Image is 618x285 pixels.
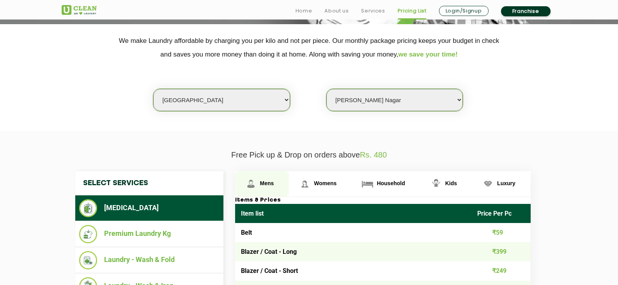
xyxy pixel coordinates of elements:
[75,171,223,195] h4: Select Services
[398,51,458,58] span: we save your time!
[481,177,495,191] img: Luxury
[79,225,97,243] img: Premium Laundry Kg
[314,180,336,186] span: Womens
[361,6,385,16] a: Services
[298,177,312,191] img: Womens
[429,177,443,191] img: Kids
[471,242,531,261] td: ₹399
[497,180,515,186] span: Luxury
[398,6,427,16] a: Pricing List
[377,180,405,186] span: Household
[471,223,531,242] td: ₹59
[439,6,489,16] a: Login/Signup
[235,204,472,223] th: Item list
[471,261,531,280] td: ₹249
[360,150,387,159] span: Rs. 480
[260,180,274,186] span: Mens
[235,223,472,242] td: Belt
[235,242,472,261] td: Blazer / Coat - Long
[79,225,220,243] li: Premium Laundry Kg
[79,251,220,269] li: Laundry - Wash & Fold
[361,177,374,191] img: Household
[62,5,97,15] img: UClean Laundry and Dry Cleaning
[471,204,531,223] th: Price Per Pc
[445,180,457,186] span: Kids
[62,150,557,159] p: Free Pick up & Drop on orders above
[296,6,312,16] a: Home
[79,199,220,217] li: [MEDICAL_DATA]
[244,177,258,191] img: Mens
[79,251,97,269] img: Laundry - Wash & Fold
[324,6,349,16] a: About us
[79,199,97,217] img: Dry Cleaning
[235,197,531,204] h3: Items & Prices
[501,6,551,16] a: Franchise
[62,34,557,61] p: We make Laundry affordable by charging you per kilo and not per piece. Our monthly package pricin...
[235,261,472,280] td: Blazer / Coat - Short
